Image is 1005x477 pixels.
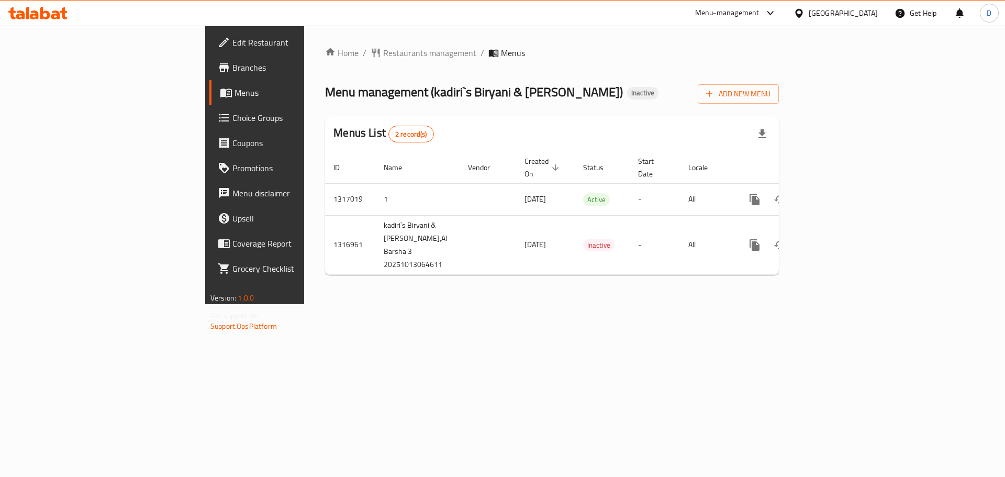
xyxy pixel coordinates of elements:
[232,187,365,199] span: Menu disclaimer
[742,187,767,212] button: more
[232,162,365,174] span: Promotions
[384,161,416,174] span: Name
[234,86,365,99] span: Menus
[742,232,767,258] button: more
[809,7,878,19] div: [GEOGRAPHIC_DATA]
[481,47,484,59] li: /
[209,206,373,231] a: Upsell
[468,161,504,174] span: Vendor
[232,112,365,124] span: Choice Groups
[325,152,851,275] table: enhanced table
[638,155,667,180] span: Start Date
[210,291,236,305] span: Version:
[238,291,254,305] span: 1.0.0
[627,87,658,99] div: Inactive
[688,161,721,174] span: Locale
[524,155,562,180] span: Created On
[209,105,373,130] a: Choice Groups
[232,237,365,250] span: Coverage Report
[767,232,792,258] button: Change Status
[210,319,277,333] a: Support.OpsPlatform
[524,192,546,206] span: [DATE]
[375,183,460,215] td: 1
[371,47,476,59] a: Restaurants management
[209,156,373,181] a: Promotions
[209,30,373,55] a: Edit Restaurant
[333,125,433,142] h2: Menus List
[210,309,259,323] span: Get support on:
[232,262,365,275] span: Grocery Checklist
[325,47,779,59] nav: breadcrumb
[583,194,610,206] span: Active
[524,238,546,251] span: [DATE]
[325,80,623,104] span: Menu management ( kadiri`s Biryani & [PERSON_NAME] )
[388,126,434,142] div: Total records count
[627,88,658,97] span: Inactive
[767,187,792,212] button: Change Status
[680,215,734,274] td: All
[583,239,615,251] span: Inactive
[209,181,373,206] a: Menu disclaimer
[680,183,734,215] td: All
[232,36,365,49] span: Edit Restaurant
[209,55,373,80] a: Branches
[695,7,760,19] div: Menu-management
[706,87,770,101] span: Add New Menu
[375,215,460,274] td: kadiri`s Biryani & [PERSON_NAME],Al Barsha 3 20251013064611
[383,47,476,59] span: Restaurants management
[987,7,991,19] span: D
[209,80,373,105] a: Menus
[209,256,373,281] a: Grocery Checklist
[734,152,851,184] th: Actions
[232,137,365,149] span: Coupons
[750,121,775,147] div: Export file
[583,161,617,174] span: Status
[209,130,373,156] a: Coupons
[389,129,433,139] span: 2 record(s)
[630,183,680,215] td: -
[630,215,680,274] td: -
[333,161,353,174] span: ID
[209,231,373,256] a: Coverage Report
[232,61,365,74] span: Branches
[501,47,525,59] span: Menus
[232,212,365,225] span: Upsell
[698,84,779,104] button: Add New Menu
[583,193,610,206] div: Active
